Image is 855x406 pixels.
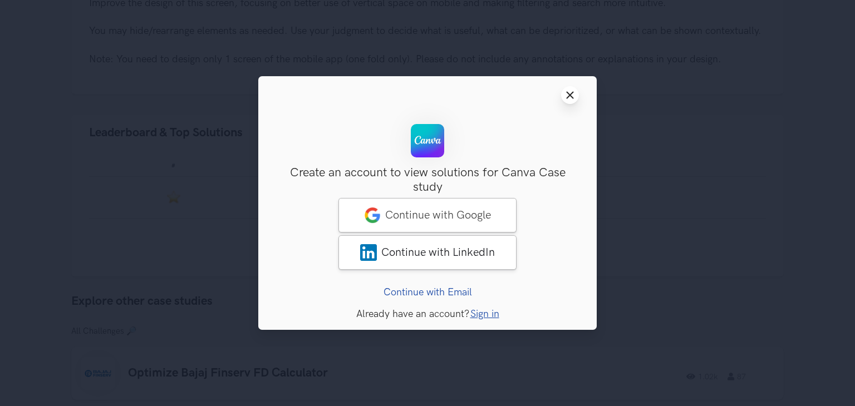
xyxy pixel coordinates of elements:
img: google [364,207,381,224]
a: Sign in [470,308,499,320]
h3: Create an account to view solutions for Canva Case study [276,166,579,195]
img: LinkedIn [360,244,377,261]
span: Continue with Google [385,209,491,222]
a: googleContinue with Google [338,198,517,232]
span: Continue with LinkedIn [381,246,495,259]
span: Already have an account? [356,308,469,320]
a: Continue with Email [384,286,472,298]
a: LinkedInContinue with LinkedIn [338,235,517,270]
